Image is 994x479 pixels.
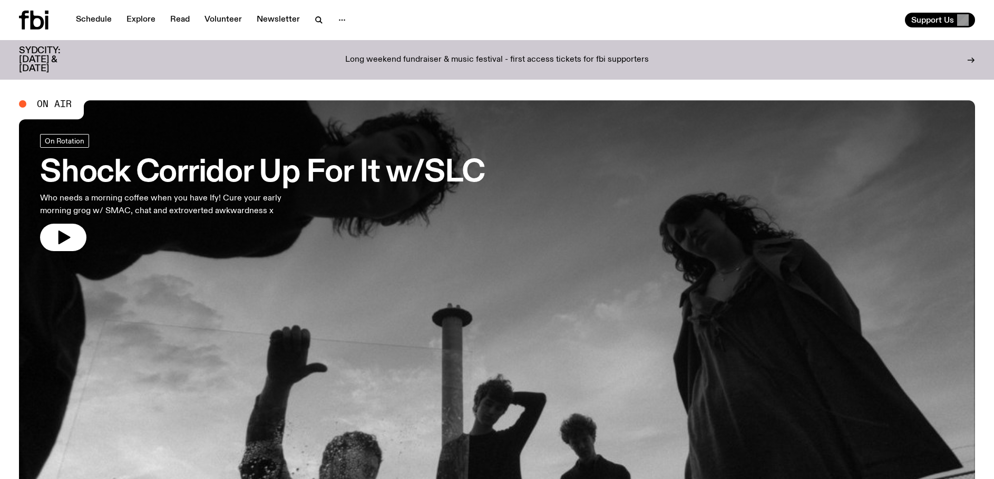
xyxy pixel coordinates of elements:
a: Read [164,13,196,27]
a: Explore [120,13,162,27]
button: Support Us [905,13,975,27]
p: Long weekend fundraiser & music festival - first access tickets for fbi supporters [345,55,649,65]
a: On Rotation [40,134,89,148]
span: Support Us [911,15,954,25]
span: On Rotation [45,137,84,145]
p: Who needs a morning coffee when you have Ify! Cure your early morning grog w/ SMAC, chat and extr... [40,192,310,217]
a: Shock Corridor Up For It w/SLCWho needs a morning coffee when you have Ify! Cure your early morni... [40,134,485,251]
h3: SYDCITY: [DATE] & [DATE] [19,46,86,73]
a: Volunteer [198,13,248,27]
h3: Shock Corridor Up For It w/SLC [40,158,485,188]
span: On Air [37,99,72,109]
a: Schedule [70,13,118,27]
a: Newsletter [250,13,306,27]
